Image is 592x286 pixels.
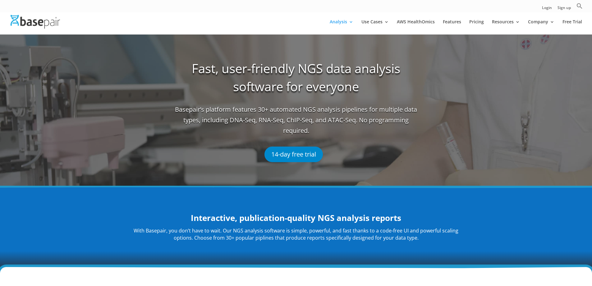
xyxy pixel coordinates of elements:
a: Features [443,20,461,34]
a: Analysis [330,20,353,34]
a: Pricing [469,20,484,34]
h1: Fast, user-friendly NGS data analysis software for everyone [175,59,417,104]
a: Login [542,6,552,12]
a: Company [528,20,554,34]
svg: Search [576,3,583,9]
a: 14-day free trial [264,147,323,162]
a: Free Trial [562,20,582,34]
a: Sign up [558,6,571,12]
a: Resources [492,20,520,34]
a: Use Cases [361,20,389,34]
img: Basepair [11,15,60,28]
a: AWS HealthOmics [397,20,435,34]
span: Basepair’s platform features 30+ automated NGS analysis pipelines for multiple data types, includ... [175,104,417,140]
a: Search Icon Link [576,3,583,12]
p: With Basepair, you don’t have to wait. Our NGS analysis software is simple, powerful, and fast th... [128,227,464,242]
strong: Interactive, publication-quality NGS analysis reports [191,212,401,223]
